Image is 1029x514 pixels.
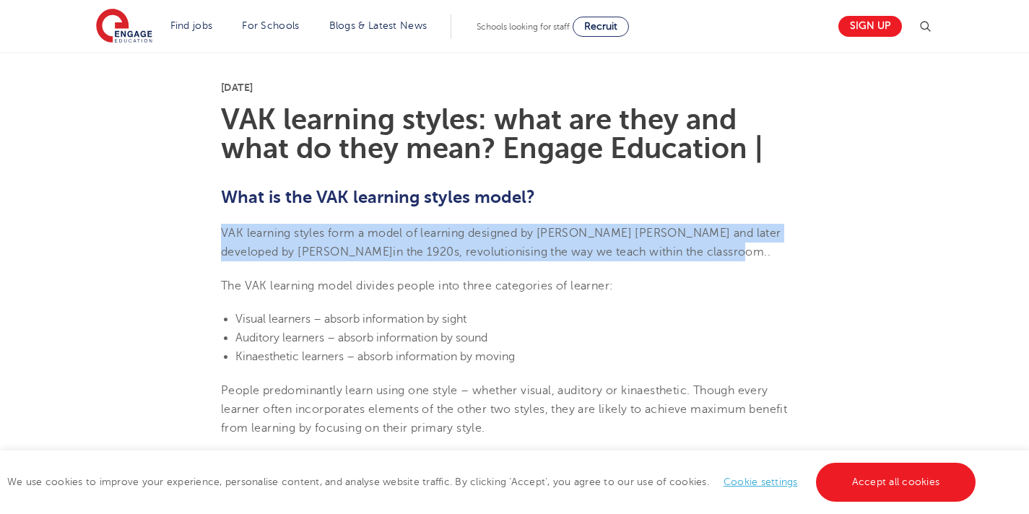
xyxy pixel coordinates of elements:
[329,20,427,31] a: Blogs & Latest News
[393,245,767,258] span: in the 1920s, revolutionising the way we teach within the classroom.
[235,313,466,326] span: Visual learners – absorb information by sight
[221,105,808,163] h1: VAK learning styles: what are they and what do they mean? Engage Education |
[221,227,781,258] span: VAK learning styles form a model of learning designed by [PERSON_NAME] [PERSON_NAME] and later de...
[573,17,629,37] a: Recruit
[221,82,808,92] p: [DATE]
[477,22,570,32] span: Schools looking for staff
[221,384,787,435] span: People predominantly learn using one style – whether visual, auditory or kinaesthetic. Though eve...
[816,463,976,502] a: Accept all cookies
[221,187,535,207] b: What is the VAK learning styles model?
[7,476,979,487] span: We use cookies to improve your experience, personalise content, and analyse website traffic. By c...
[235,331,487,344] span: Auditory learners – absorb information by sound
[235,350,515,363] span: Kinaesthetic learners – absorb information by moving
[724,476,798,487] a: Cookie settings
[170,20,213,31] a: Find jobs
[96,9,152,45] img: Engage Education
[221,279,613,292] span: The VAK learning model divides people into three categories of learner:
[838,16,902,37] a: Sign up
[242,20,299,31] a: For Schools
[584,21,617,32] span: Recruit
